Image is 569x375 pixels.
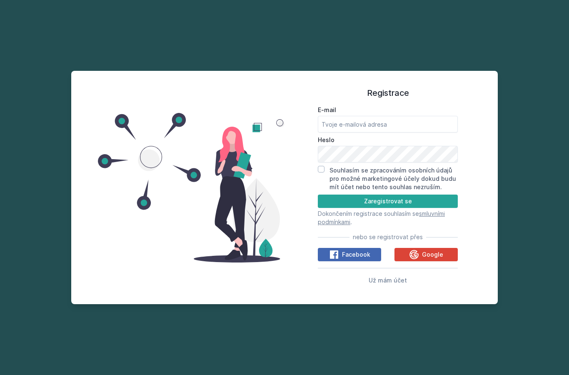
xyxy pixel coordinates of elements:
button: Už mám účet [369,275,407,285]
span: Google [422,250,443,259]
button: Zaregistrovat se [318,195,458,208]
label: E-mail [318,106,458,114]
input: Tvoje e-mailová adresa [318,116,458,132]
label: Heslo [318,136,458,144]
span: Už mám účet [369,277,407,284]
button: Google [394,248,458,261]
h1: Registrace [318,87,458,99]
button: Facebook [318,248,381,261]
p: Dokončením registrace souhlasím se . [318,210,458,226]
label: Souhlasím se zpracováním osobních údajů pro možné marketingové účely dokud budu mít účet nebo ten... [329,167,456,190]
span: nebo se registrovat přes [353,233,423,241]
span: Facebook [342,250,370,259]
